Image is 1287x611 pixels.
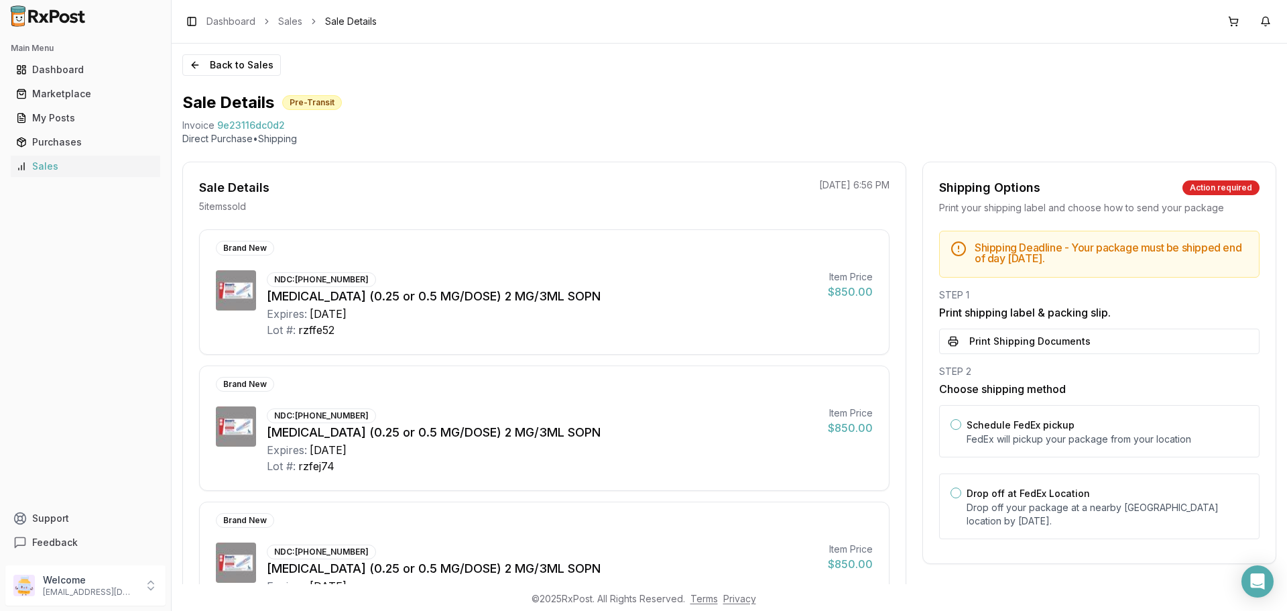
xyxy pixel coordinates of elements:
[267,322,296,338] div: Lot #:
[939,178,1040,197] div: Shipping Options
[298,322,334,338] div: rzffe52
[13,575,35,596] img: User avatar
[199,178,269,197] div: Sale Details
[5,506,166,531] button: Support
[267,545,376,559] div: NDC: [PHONE_NUMBER]
[5,531,166,555] button: Feedback
[182,54,281,76] button: Back to Sales
[267,442,307,458] div: Expires:
[267,423,817,442] div: [MEDICAL_DATA] (0.25 or 0.5 MG/DOSE) 2 MG/3ML SOPN
[939,381,1260,397] h3: Choose shipping method
[43,573,136,587] p: Welcome
[828,406,873,420] div: Item Price
[16,63,155,76] div: Dashboard
[723,593,756,604] a: Privacy
[199,200,246,213] p: 5 item s sold
[939,365,1260,378] div: STEP 2
[819,178,890,192] p: [DATE] 6:56 PM
[16,111,155,125] div: My Posts
[967,419,1075,431] label: Schedule FedEx pickup
[11,106,160,130] a: My Posts
[216,513,274,528] div: Brand New
[216,543,256,583] img: Ozempic (0.25 or 0.5 MG/DOSE) 2 MG/3ML SOPN
[939,329,1260,354] button: Print Shipping Documents
[298,458,334,474] div: rzfej74
[310,442,347,458] div: [DATE]
[267,458,296,474] div: Lot #:
[828,270,873,284] div: Item Price
[939,201,1260,215] div: Print your shipping label and choose how to send your package
[690,593,718,604] a: Terms
[11,43,160,54] h2: Main Menu
[16,160,155,173] div: Sales
[43,587,136,598] p: [EMAIL_ADDRESS][DOMAIN_NAME]
[975,242,1248,264] h5: Shipping Deadline - Your package must be shipped end of day [DATE] .
[182,119,214,132] div: Invoice
[5,131,166,153] button: Purchases
[967,433,1248,446] p: FedEx will pickup your package from your location
[310,578,347,594] div: [DATE]
[16,87,155,101] div: Marketplace
[216,241,274,256] div: Brand New
[267,287,817,306] div: [MEDICAL_DATA] (0.25 or 0.5 MG/DOSE) 2 MG/3ML SOPN
[278,15,302,28] a: Sales
[828,420,873,436] div: $850.00
[182,132,1276,146] p: Direct Purchase • Shipping
[11,130,160,154] a: Purchases
[16,135,155,149] div: Purchases
[206,15,377,28] nav: breadcrumb
[939,288,1260,302] div: STEP 1
[267,306,307,322] div: Expires:
[828,284,873,300] div: $850.00
[267,578,307,594] div: Expires:
[216,377,274,392] div: Brand New
[325,15,377,28] span: Sale Details
[5,59,166,80] button: Dashboard
[1241,565,1274,598] div: Open Intercom Messenger
[11,154,160,178] a: Sales
[267,559,817,578] div: [MEDICAL_DATA] (0.25 or 0.5 MG/DOSE) 2 MG/3ML SOPN
[310,306,347,322] div: [DATE]
[5,156,166,177] button: Sales
[267,408,376,423] div: NDC: [PHONE_NUMBER]
[282,95,342,110] div: Pre-Transit
[267,272,376,287] div: NDC: [PHONE_NUMBER]
[5,83,166,105] button: Marketplace
[967,488,1090,499] label: Drop off at FedEx Location
[216,270,256,311] img: Ozempic (0.25 or 0.5 MG/DOSE) 2 MG/3ML SOPN
[939,304,1260,321] h3: Print shipping label & packing slip.
[206,15,255,28] a: Dashboard
[967,501,1248,528] p: Drop off your package at a nearby [GEOGRAPHIC_DATA] location by [DATE] .
[1182,180,1260,195] div: Action required
[217,119,285,132] span: 9e23116dc0d2
[32,536,78,549] span: Feedback
[5,5,91,27] img: RxPost Logo
[828,556,873,572] div: $850.00
[5,107,166,129] button: My Posts
[216,406,256,447] img: Ozempic (0.25 or 0.5 MG/DOSE) 2 MG/3ML SOPN
[11,58,160,82] a: Dashboard
[828,543,873,556] div: Item Price
[11,82,160,106] a: Marketplace
[182,92,274,113] h1: Sale Details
